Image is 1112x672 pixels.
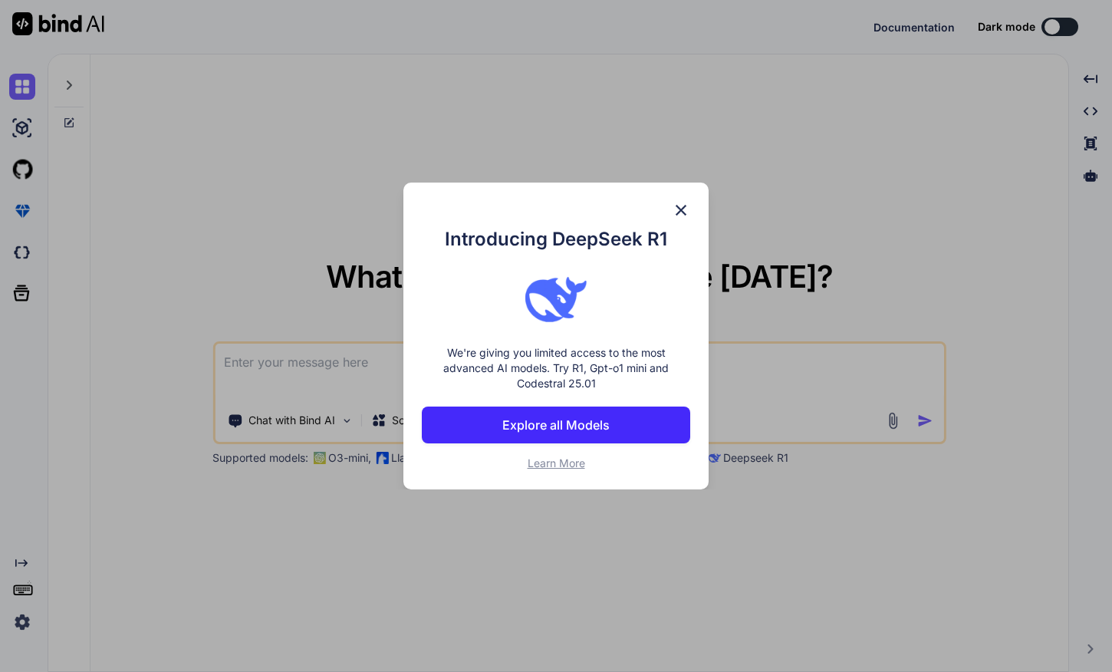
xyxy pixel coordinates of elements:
img: close [672,201,690,219]
button: Explore all Models [422,407,691,443]
p: We're giving you limited access to the most advanced AI models. Try R1, Gpt-o1 mini and Codestral... [422,345,691,391]
img: bind logo [525,268,587,330]
p: Explore all Models [502,416,610,434]
h1: Introducing DeepSeek R1 [422,226,691,253]
span: Learn More [528,456,585,469]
